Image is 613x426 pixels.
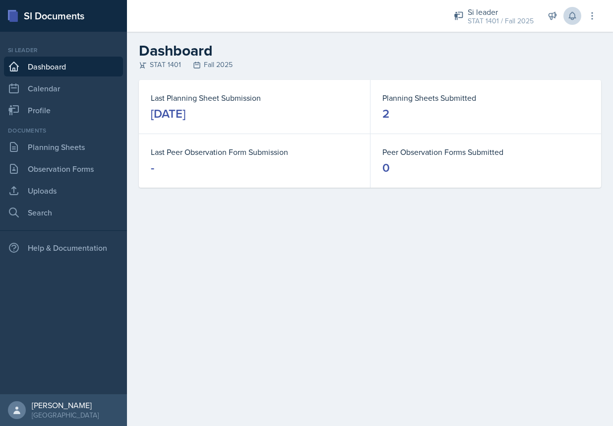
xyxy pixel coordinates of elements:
[382,92,589,104] dt: Planning Sheets Submitted
[151,146,358,158] dt: Last Peer Observation Form Submission
[4,137,123,157] a: Planning Sheets
[151,160,154,176] div: -
[4,203,123,222] a: Search
[151,92,358,104] dt: Last Planning Sheet Submission
[139,60,601,70] div: STAT 1401 Fall 2025
[4,159,123,179] a: Observation Forms
[32,400,99,410] div: [PERSON_NAME]
[468,6,534,18] div: Si leader
[382,146,589,158] dt: Peer Observation Forms Submitted
[382,160,390,176] div: 0
[4,181,123,201] a: Uploads
[4,126,123,135] div: Documents
[139,42,601,60] h2: Dashboard
[151,106,185,122] div: [DATE]
[32,410,99,420] div: [GEOGRAPHIC_DATA]
[382,106,389,122] div: 2
[4,100,123,120] a: Profile
[4,46,123,55] div: Si leader
[4,238,123,258] div: Help & Documentation
[4,78,123,98] a: Calendar
[4,57,123,76] a: Dashboard
[468,16,534,26] div: STAT 1401 / Fall 2025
